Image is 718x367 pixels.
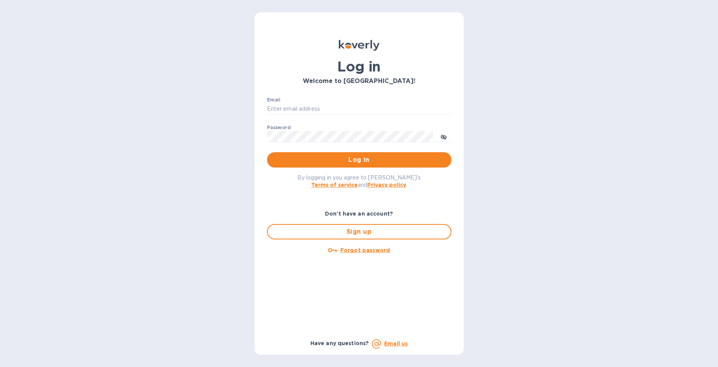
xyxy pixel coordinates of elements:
u: Forgot password [340,247,390,253]
img: Koverly [339,40,380,51]
b: Have any questions? [310,340,369,346]
span: Sign up [274,227,444,236]
span: By logging in you agree to [PERSON_NAME]'s and . [297,174,421,188]
label: Email [267,98,280,102]
button: Sign up [267,224,451,239]
input: Enter email address [267,103,451,115]
a: Terms of service [311,182,358,188]
b: Don't have an account? [325,211,393,217]
button: toggle password visibility [436,129,451,144]
a: Privacy policy [367,182,406,188]
label: Password [267,125,290,130]
a: Email us [384,340,408,347]
h1: Log in [267,58,451,75]
span: Log in [273,155,445,164]
h3: Welcome to [GEOGRAPHIC_DATA]! [267,78,451,85]
button: Log in [267,152,451,168]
